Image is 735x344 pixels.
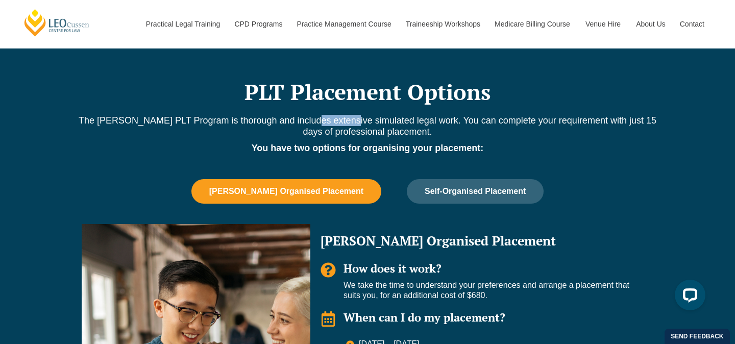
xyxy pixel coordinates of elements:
[344,261,442,276] span: How does it work?
[77,79,658,105] h2: PLT Placement Options
[344,280,643,302] p: We take the time to understand your preferences and arrange a placement that suits you, for an ad...
[77,115,658,137] p: The [PERSON_NAME] PLT Program is thorough and includes extensive simulated legal work. You can co...
[398,2,487,46] a: Traineeship Workshops
[578,2,628,46] a: Venue Hire
[227,2,289,46] a: CPD Programs
[628,2,672,46] a: About Us
[487,2,578,46] a: Medicare Billing Course
[321,234,643,247] h2: [PERSON_NAME] Organised Placement
[425,187,526,196] span: Self-Organised Placement
[667,276,709,318] iframe: LiveChat chat widget
[138,2,227,46] a: Practical Legal Training
[672,2,712,46] a: Contact
[252,143,484,153] strong: You have two options for organising your placement:
[289,2,398,46] a: Practice Management Course
[23,8,91,37] a: [PERSON_NAME] Centre for Law
[209,187,363,196] span: [PERSON_NAME] Organised Placement
[344,310,505,325] span: When can I do my placement?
